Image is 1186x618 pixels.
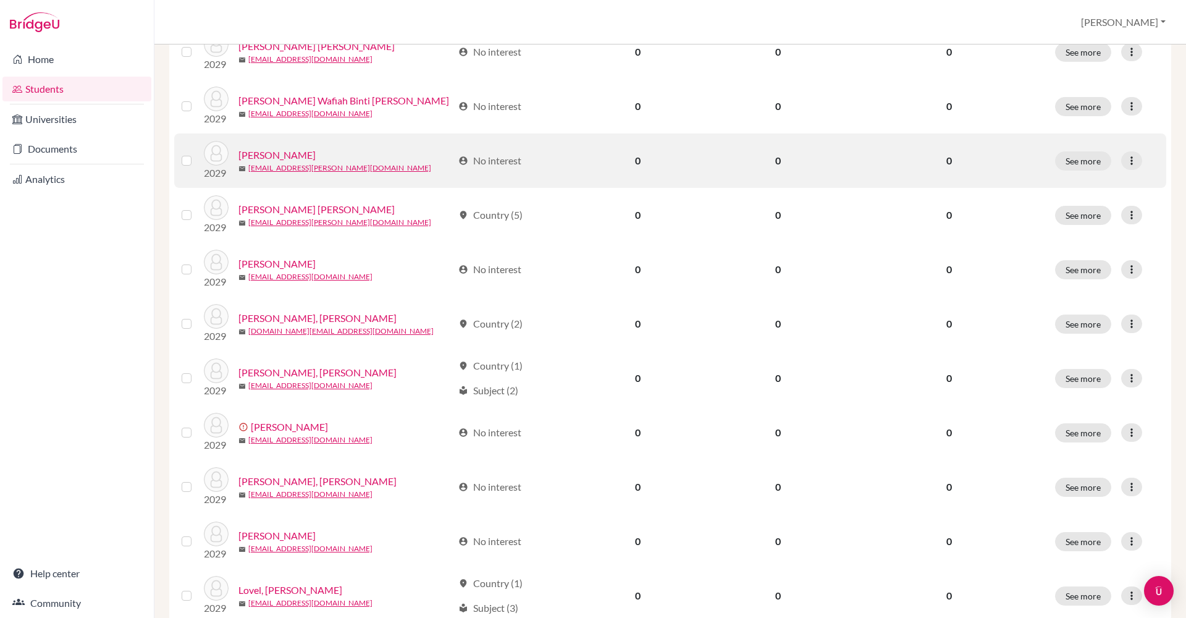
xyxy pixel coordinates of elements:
[204,358,229,383] img: Koiman, Raevianne Hazel
[238,93,449,108] a: [PERSON_NAME] Wafiah Binti [PERSON_NAME]
[2,167,151,192] a: Analytics
[204,576,229,601] img: Lovel, Carisle Vee
[2,137,151,161] a: Documents
[858,208,1040,222] p: 0
[458,208,523,222] div: Country (5)
[458,101,468,111] span: account_circle
[238,165,246,172] span: mail
[706,351,850,405] td: 0
[458,480,521,494] div: No interest
[238,546,246,553] span: mail
[458,428,468,438] span: account_circle
[204,57,229,72] p: 2029
[458,425,521,440] div: No interest
[238,365,397,380] a: [PERSON_NAME], [PERSON_NAME]
[458,603,468,613] span: local_library
[706,25,850,79] td: 0
[458,319,468,329] span: location_on
[458,44,521,59] div: No interest
[458,383,518,398] div: Subject (2)
[458,386,468,396] span: local_library
[248,217,431,228] a: [EMAIL_ADDRESS][PERSON_NAME][DOMAIN_NAME]
[570,188,706,242] td: 0
[2,107,151,132] a: Universities
[204,438,229,452] p: 2029
[1055,260,1111,279] button: See more
[238,528,316,543] a: [PERSON_NAME]
[570,514,706,569] td: 0
[1055,478,1111,497] button: See more
[1055,97,1111,116] button: See more
[858,534,1040,549] p: 0
[204,195,229,220] img: Desale, Saurish Sandip
[204,522,229,546] img: Lim, Matthew Keith
[2,77,151,101] a: Students
[248,489,372,500] a: [EMAIL_ADDRESS][DOMAIN_NAME]
[458,210,468,220] span: location_on
[238,491,246,499] span: mail
[458,156,468,166] span: account_circle
[458,358,523,373] div: Country (1)
[204,329,229,344] p: 2029
[706,297,850,351] td: 0
[458,265,468,274] span: account_circle
[458,536,468,546] span: account_circle
[458,99,521,114] div: No interest
[248,54,372,65] a: [EMAIL_ADDRESS][DOMAIN_NAME]
[238,328,246,336] span: mail
[204,250,229,274] img: Halim, Edmund Darren
[248,434,372,446] a: [EMAIL_ADDRESS][DOMAIN_NAME]
[458,316,523,331] div: Country (2)
[204,274,229,289] p: 2029
[248,598,372,609] a: [EMAIL_ADDRESS][DOMAIN_NAME]
[570,405,706,460] td: 0
[706,242,850,297] td: 0
[248,380,372,391] a: [EMAIL_ADDRESS][DOMAIN_NAME]
[706,514,850,569] td: 0
[458,576,523,591] div: Country (1)
[858,425,1040,440] p: 0
[570,79,706,133] td: 0
[238,202,395,217] a: [PERSON_NAME] [PERSON_NAME]
[570,25,706,79] td: 0
[458,601,518,616] div: Subject (3)
[858,153,1040,168] p: 0
[238,274,246,281] span: mail
[706,133,850,188] td: 0
[238,311,397,326] a: [PERSON_NAME], [PERSON_NAME]
[204,87,229,111] img: Ansari , Husnul Wafiah Binti Mohd Kamal
[238,600,246,607] span: mail
[248,271,372,282] a: [EMAIL_ADDRESS][DOMAIN_NAME]
[2,591,151,616] a: Community
[1144,576,1174,606] div: Open Intercom Messenger
[570,460,706,514] td: 0
[1055,315,1111,334] button: See more
[570,133,706,188] td: 0
[204,32,229,57] img: Aman, Kiana Latifa
[1075,11,1171,34] button: [PERSON_NAME]
[238,437,246,444] span: mail
[10,12,59,32] img: Bridge-U
[458,361,468,371] span: location_on
[238,583,342,598] a: Lovel, [PERSON_NAME]
[858,316,1040,331] p: 0
[706,460,850,514] td: 0
[251,420,328,434] a: [PERSON_NAME]
[858,262,1040,277] p: 0
[570,297,706,351] td: 0
[238,111,246,118] span: mail
[238,474,397,489] a: [PERSON_NAME], [PERSON_NAME]
[2,47,151,72] a: Home
[1055,151,1111,171] button: See more
[204,220,229,235] p: 2029
[238,219,246,227] span: mail
[204,304,229,329] img: Hu, Raphaello Richey
[238,422,251,432] span: error_outline
[706,405,850,460] td: 0
[858,99,1040,114] p: 0
[458,534,521,549] div: No interest
[458,262,521,277] div: No interest
[1055,532,1111,551] button: See more
[1055,586,1111,606] button: See more
[204,166,229,180] p: 2029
